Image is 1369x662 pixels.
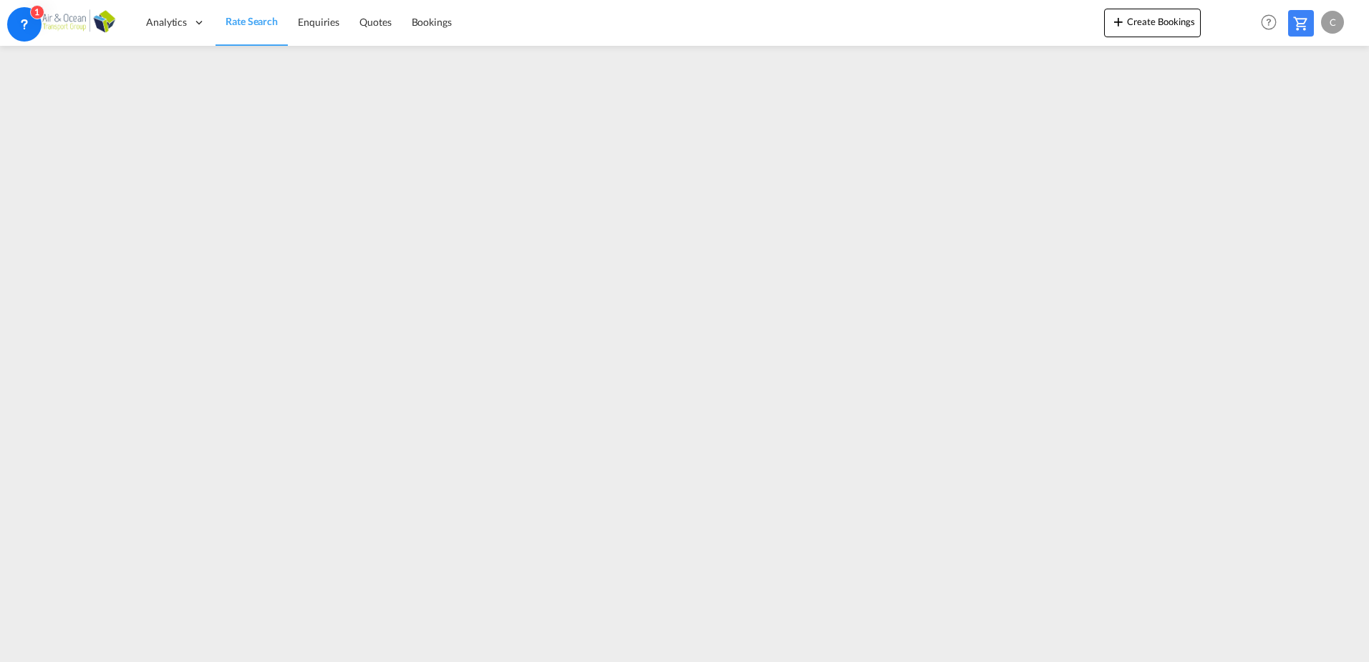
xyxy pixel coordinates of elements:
md-icon: icon-plus 400-fg [1110,13,1127,30]
span: Analytics [146,15,187,29]
div: C [1321,11,1344,34]
button: icon-plus 400-fgCreate Bookings [1104,9,1201,37]
span: Enquiries [298,16,339,28]
span: Bookings [412,16,452,28]
span: Rate Search [226,15,278,27]
span: Quotes [359,16,391,28]
span: Help [1257,10,1281,34]
img: b56e2f00b01711ecb5ec2b6763d4c6fb.png [21,6,118,39]
div: Help [1257,10,1288,36]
